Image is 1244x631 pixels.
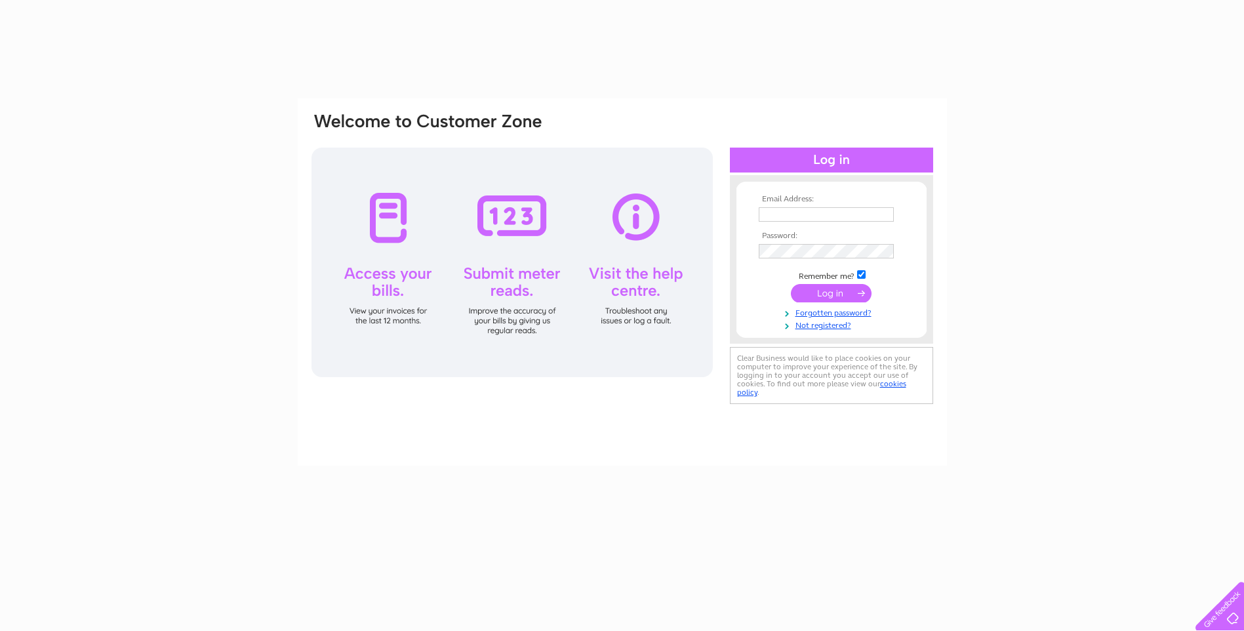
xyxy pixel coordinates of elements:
[737,379,906,397] a: cookies policy
[755,232,908,241] th: Password:
[759,318,908,331] a: Not registered?
[730,347,933,404] div: Clear Business would like to place cookies on your computer to improve your experience of the sit...
[755,195,908,204] th: Email Address:
[759,306,908,318] a: Forgotten password?
[755,268,908,281] td: Remember me?
[791,284,872,302] input: Submit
